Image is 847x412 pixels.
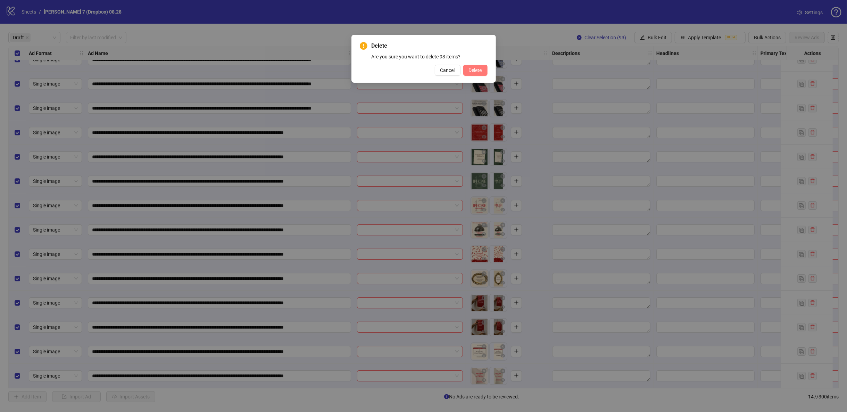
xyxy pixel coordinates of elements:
div: Are you sure you want to delete 93 items? [372,53,488,60]
button: Delete [463,65,488,76]
span: Delete [469,67,482,73]
button: Cancel [435,65,460,76]
span: Cancel [440,67,455,73]
span: exclamation-circle [360,42,367,50]
span: Delete [372,42,488,50]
